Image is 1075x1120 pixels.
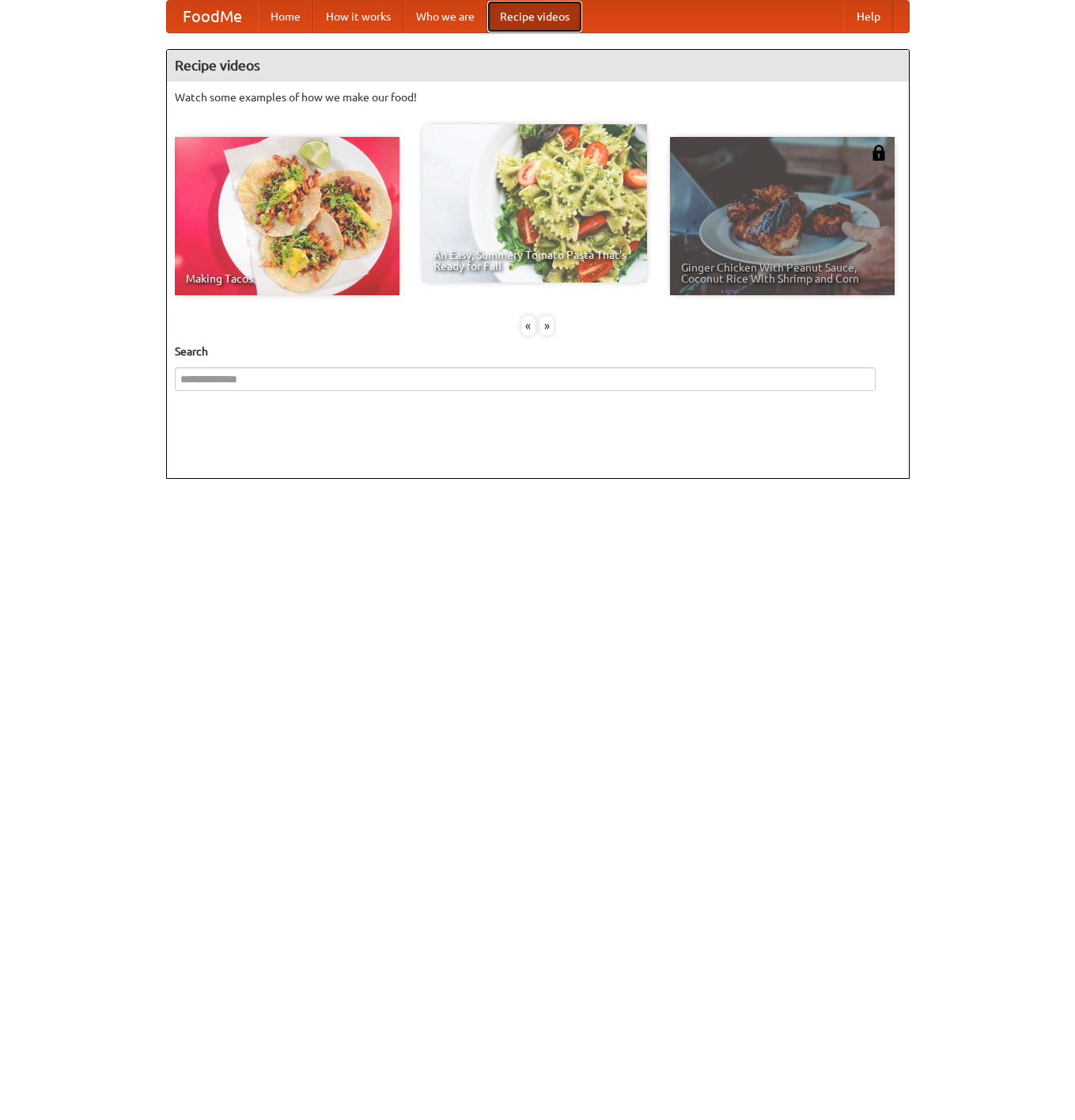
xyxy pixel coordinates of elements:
div: « [521,316,536,336]
a: FoodMe [167,1,258,32]
span: Making Tacos [186,273,388,284]
a: Home [258,1,313,32]
a: Recipe videos [487,1,582,32]
div: » [539,316,554,336]
a: Making Tacos [175,137,399,295]
h5: Search [175,344,901,359]
img: 483408.png [871,145,887,161]
a: Who we are [403,1,487,32]
p: Watch some examples of how we make our food! [175,89,901,105]
span: An Easy, Summery Tomato Pasta That's Ready for Fall [433,249,636,271]
a: How it works [313,1,403,32]
a: An Easy, Summery Tomato Pasta That's Ready for Fall [422,124,647,283]
h4: Recipe videos [167,50,909,82]
a: Help [844,1,893,32]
